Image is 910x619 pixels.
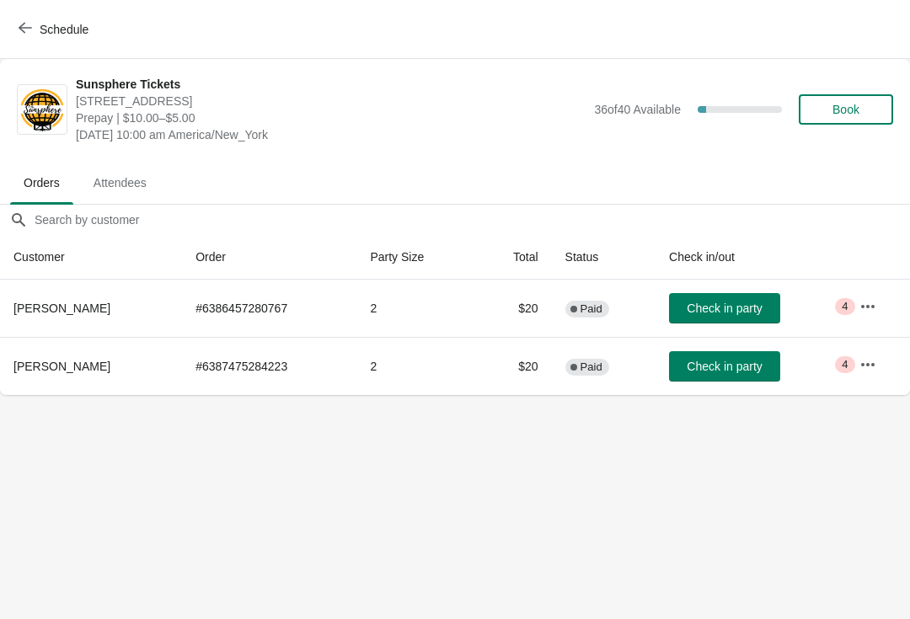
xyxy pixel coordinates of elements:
th: Party Size [356,235,475,280]
span: Sunsphere Tickets [76,76,586,93]
span: Orders [10,168,73,198]
span: Check in party [687,301,762,315]
span: [STREET_ADDRESS] [76,93,586,109]
td: # 6386457280767 [182,280,356,337]
th: Check in/out [656,235,846,280]
button: Schedule [8,14,102,45]
button: Check in party [669,351,780,382]
button: Check in party [669,293,780,323]
span: Schedule [40,23,88,36]
span: Paid [581,302,602,316]
th: Total [475,235,551,280]
span: Prepay | $10.00–$5.00 [76,109,586,126]
span: [PERSON_NAME] [13,301,110,315]
span: [PERSON_NAME] [13,360,110,373]
span: Paid [581,360,602,374]
td: # 6387475284223 [182,337,356,395]
input: Search by customer [34,205,910,235]
td: $20 [475,280,551,337]
span: 4 [842,358,848,371]
th: Status [552,235,656,280]
span: Attendees [80,168,160,198]
button: Book [799,94,893,125]
span: [DATE] 10:00 am America/New_York [76,126,586,143]
span: Check in party [687,360,762,373]
img: Sunsphere Tickets [18,87,67,133]
span: 4 [842,300,848,313]
td: $20 [475,337,551,395]
span: Book [832,103,859,116]
th: Order [182,235,356,280]
td: 2 [356,337,475,395]
td: 2 [356,280,475,337]
span: 36 of 40 Available [594,103,681,116]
